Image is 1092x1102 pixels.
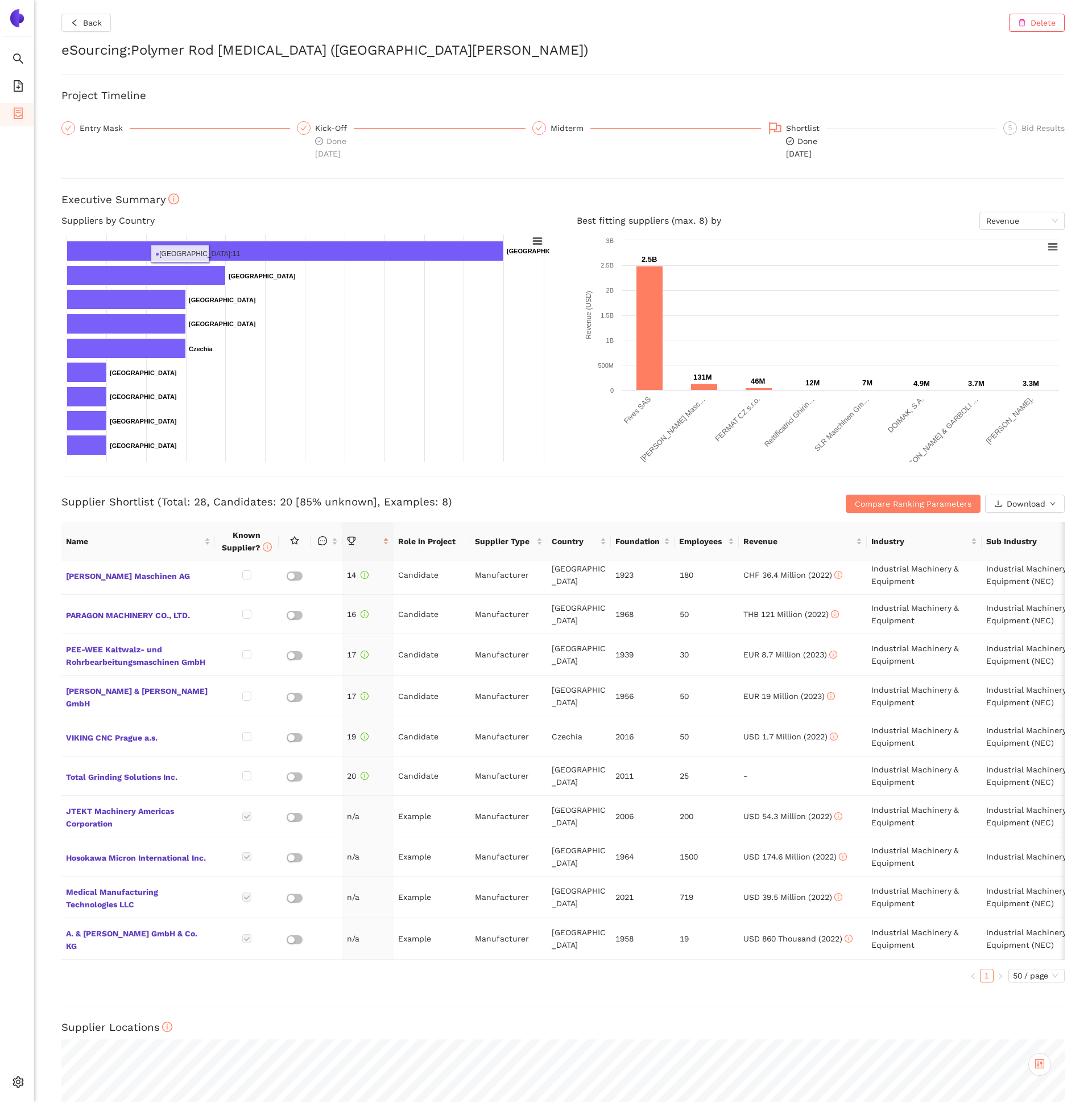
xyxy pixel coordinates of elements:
th: this column's title is Revenue,this column is sortable [739,522,867,561]
td: Candidate [394,717,470,756]
span: Done [DATE] [315,137,346,158]
span: info-circle [361,610,369,618]
td: 1923 [611,556,675,595]
td: 1968 [611,595,675,634]
h3: Project Timeline [61,88,1065,103]
div: Shortlistcheck-circleDone[DATE] [768,121,996,160]
span: 16 [347,610,369,619]
td: 1939 [611,634,675,676]
td: Candidate [394,756,470,796]
span: Revenue [986,212,1058,229]
td: [GEOGRAPHIC_DATA] [547,595,611,634]
th: this column is sortable [311,522,342,561]
span: USD 860 Thousand (2022) [743,934,853,943]
span: download [994,500,1002,509]
td: Manufacturer [470,918,547,960]
span: check-circle [786,137,794,145]
td: Industrial Machinery & Equipment [867,877,982,918]
td: Candidate [394,556,470,595]
td: 2016 [611,717,675,756]
span: 17 [347,692,369,701]
td: Example [394,796,470,837]
text: 0 [610,387,614,394]
span: Supplier Type [475,535,534,548]
span: star [290,536,299,545]
span: check [536,125,543,131]
span: info-circle [361,772,369,780]
span: PEE-WEE Kaltwalz- und Rohrbearbeitungsmaschinen GmbH [66,641,210,668]
text: [PERSON_NAME] Masc… [639,395,707,463]
div: Shortlist [786,121,826,135]
span: - [743,771,747,780]
text: [GEOGRAPHIC_DATA] [110,369,177,376]
text: 2.5B [601,262,614,269]
h4: Best fitting suppliers (max. 8) by [577,212,1065,230]
div: Entry Mask [61,121,290,135]
text: 2B [606,287,614,294]
span: JTEKT Machinery Americas Corporation [66,803,210,830]
td: Candidate [394,676,470,717]
span: Compare Ranking Parameters [855,497,971,510]
td: 50 [675,595,739,634]
td: Candidate [394,595,470,634]
td: Example [394,837,470,877]
span: Delete [1031,17,1056,29]
text: [GEOGRAPHIC_DATA] [189,297,256,303]
td: [GEOGRAPHIC_DATA] [547,756,611,796]
span: Industry [871,535,969,548]
td: [GEOGRAPHIC_DATA] [547,918,611,960]
span: info-circle [162,1022,173,1033]
span: 17 [347,650,369,659]
span: Download [1007,497,1045,510]
td: [GEOGRAPHIC_DATA] [547,796,611,837]
text: FERMAT CZ s.r.o. [713,395,762,443]
span: 14 [347,570,369,579]
td: Manufacturer [470,717,547,756]
text: 12M [805,379,820,387]
text: SLR Maschinen Gm… [813,395,871,453]
td: Industrial Machinery & Equipment [867,717,982,756]
div: Kick-Off [315,121,354,135]
span: info-circle [168,194,179,204]
td: Manufacturer [470,556,547,595]
span: 19 [347,732,369,741]
text: 1B [606,337,614,344]
span: Known Supplier? [222,531,272,552]
h3: Executive Summary [61,192,1065,207]
td: 30 [675,634,739,676]
div: Page Size [1008,969,1065,982]
span: info-circle [361,733,369,741]
span: USD 174.6 Million (2022) [743,852,847,861]
span: 50 / page [1013,969,1060,982]
td: [GEOGRAPHIC_DATA] [547,634,611,676]
td: [GEOGRAPHIC_DATA] [547,676,611,717]
text: [GEOGRAPHIC_DATA] [189,320,256,327]
text: Czechia [189,346,213,352]
td: 1964 [611,837,675,877]
text: DOIMAK, S.A. [886,395,925,434]
th: this column's title is Employees,this column is sortable [675,522,738,561]
span: 5 [1008,124,1012,132]
span: check [65,125,72,131]
td: Industrial Machinery & Equipment [867,676,982,717]
td: Manufacturer [470,595,547,634]
span: Bid Results [1021,124,1065,133]
span: Foundation [615,535,661,548]
button: leftBack [61,14,111,32]
td: n/a [342,796,394,837]
span: Sub Industry [986,535,1083,548]
span: info-circle [839,853,847,861]
td: 719 [675,877,739,918]
span: USD 1.7 Million (2022) [743,732,838,741]
td: Industrial Machinery & Equipment [867,756,982,796]
span: trophy [347,536,356,545]
td: Manufacturer [470,796,547,837]
span: right [997,973,1004,980]
td: Industrial Machinery & Equipment [867,837,982,877]
span: VIKING CNC Prague a.s. [66,729,210,744]
li: 1 [980,969,994,982]
span: 20 [347,771,369,780]
span: Medical Manufacturing Technologies LLC [66,883,210,911]
span: Hosokawa Micron International Inc. [66,849,210,864]
td: 25 [675,756,739,796]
